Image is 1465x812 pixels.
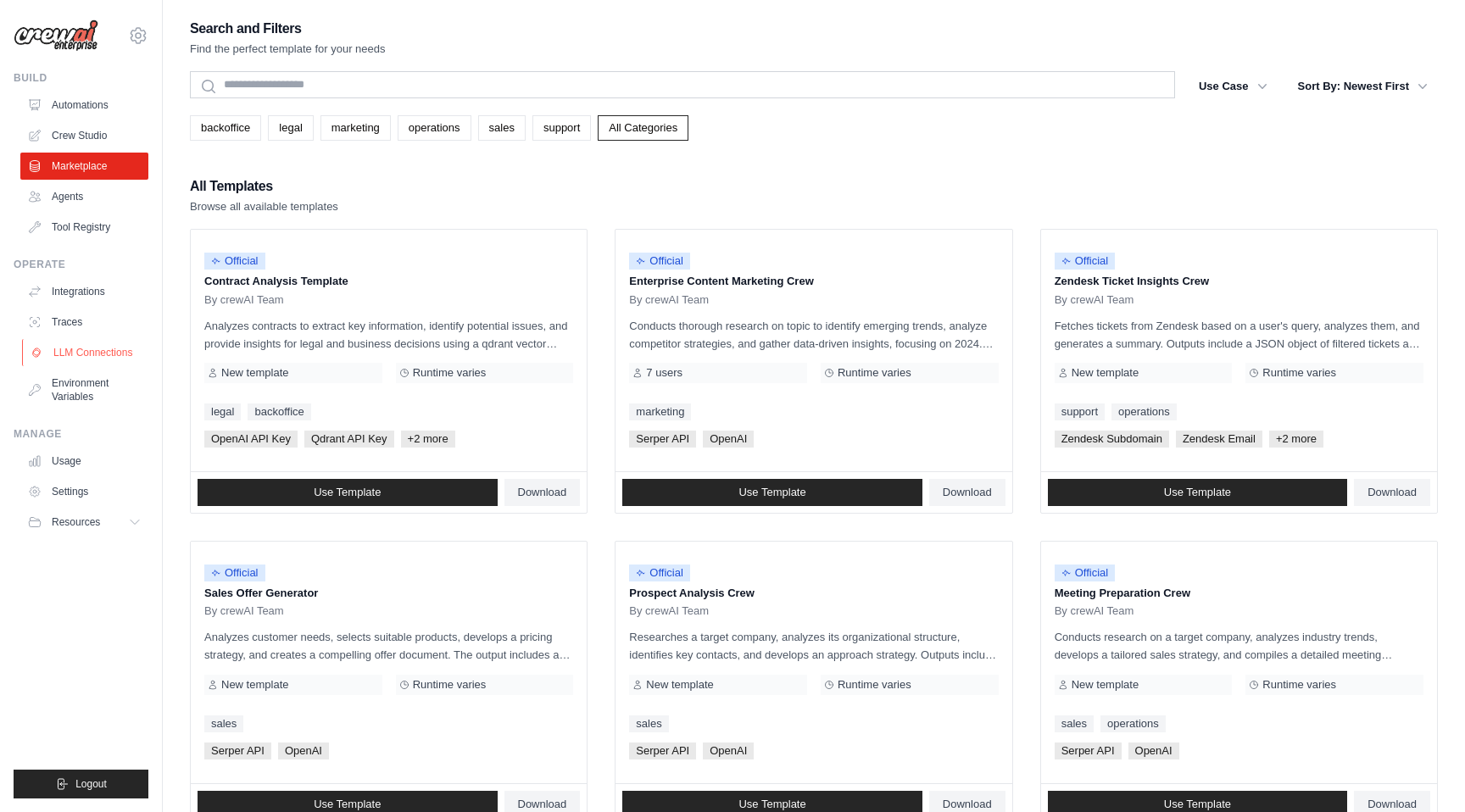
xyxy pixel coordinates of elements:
[204,565,265,581] span: Official
[1111,403,1177,420] a: operations
[314,486,381,499] span: Use Template
[20,183,148,210] a: Agents
[532,115,591,141] a: support
[1262,366,1336,380] span: Runtime varies
[1055,431,1169,448] span: Zendesk Subdomain
[304,431,394,448] span: Qdrant API Key
[629,293,709,307] span: By crewAI Team
[629,742,696,759] span: Serper API
[1055,628,1423,664] p: Conducts research on a target company, analyzes industry trends, develops a tailored sales strate...
[738,798,805,811] span: Use Template
[320,115,391,141] a: marketing
[204,604,284,618] span: By crewAI Team
[268,115,313,141] a: legal
[1055,273,1423,290] p: Zendesk Ticket Insights Crew
[20,370,148,410] a: Environment Variables
[20,278,148,305] a: Integrations
[20,478,148,505] a: Settings
[646,678,713,692] span: New template
[1100,715,1166,732] a: operations
[190,115,261,141] a: backoffice
[629,317,998,353] p: Conducts thorough research on topic to identify emerging trends, analyze competitor strategies, a...
[629,253,690,270] span: Official
[1354,479,1430,506] a: Download
[20,92,148,119] a: Automations
[413,366,487,380] span: Runtime varies
[1164,486,1231,499] span: Use Template
[204,317,573,353] p: Analyzes contracts to extract key information, identify potential issues, and provide insights fo...
[221,366,288,380] span: New template
[943,798,992,811] span: Download
[14,71,148,85] div: Build
[14,258,148,271] div: Operate
[1055,403,1105,420] a: support
[1176,431,1262,448] span: Zendesk Email
[1055,715,1094,732] a: sales
[22,339,150,366] a: LLM Connections
[20,122,148,149] a: Crew Studio
[1072,678,1139,692] span: New template
[629,604,709,618] span: By crewAI Team
[1048,479,1348,506] a: Use Template
[1055,604,1134,618] span: By crewAI Team
[629,715,668,732] a: sales
[929,479,1005,506] a: Download
[204,403,241,420] a: legal
[204,628,573,664] p: Analyzes customer needs, selects suitable products, develops a pricing strategy, and creates a co...
[398,115,471,141] a: operations
[1055,317,1423,353] p: Fetches tickets from Zendesk based on a user's query, analyzes them, and generates a summary. Out...
[20,448,148,475] a: Usage
[1269,431,1323,448] span: +2 more
[504,479,581,506] a: Download
[1055,565,1116,581] span: Official
[1055,742,1122,759] span: Serper API
[1072,366,1139,380] span: New template
[838,366,911,380] span: Runtime varies
[14,427,148,441] div: Manage
[20,214,148,241] a: Tool Registry
[190,198,338,215] p: Browse all available templates
[248,403,310,420] a: backoffice
[413,678,487,692] span: Runtime varies
[1368,798,1417,811] span: Download
[629,403,691,420] a: marketing
[598,115,688,141] a: All Categories
[1128,742,1179,759] span: OpenAI
[738,486,805,499] span: Use Template
[1368,486,1417,499] span: Download
[204,585,573,602] p: Sales Offer Generator
[1262,678,1336,692] span: Runtime varies
[518,798,567,811] span: Download
[20,509,148,536] button: Resources
[703,742,754,759] span: OpenAI
[14,770,148,798] button: Logout
[518,486,567,499] span: Download
[622,479,922,506] a: Use Template
[1055,293,1134,307] span: By crewAI Team
[204,742,271,759] span: Serper API
[204,293,284,307] span: By crewAI Team
[478,115,526,141] a: sales
[14,19,98,52] img: Logo
[1164,798,1231,811] span: Use Template
[52,515,100,529] span: Resources
[75,777,107,791] span: Logout
[204,253,265,270] span: Official
[1189,71,1278,102] button: Use Case
[629,628,998,664] p: Researches a target company, analyzes its organizational structure, identifies key contacts, and ...
[204,431,298,448] span: OpenAI API Key
[1055,253,1116,270] span: Official
[278,742,329,759] span: OpenAI
[401,431,455,448] span: +2 more
[190,17,386,41] h2: Search and Filters
[204,715,243,732] a: sales
[1288,71,1438,102] button: Sort By: Newest First
[20,153,148,180] a: Marketplace
[646,366,682,380] span: 7 users
[629,565,690,581] span: Official
[20,309,148,336] a: Traces
[629,431,696,448] span: Serper API
[190,41,386,58] p: Find the perfect template for your needs
[198,479,498,506] a: Use Template
[703,431,754,448] span: OpenAI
